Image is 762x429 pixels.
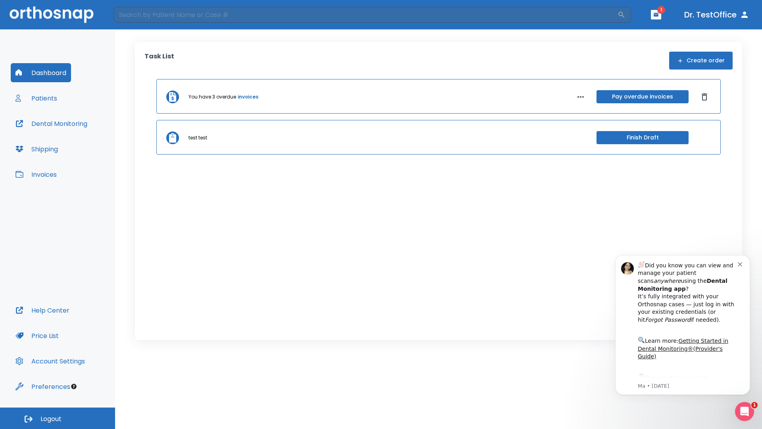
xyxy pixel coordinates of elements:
[669,52,733,70] button: Create order
[114,7,618,23] input: Search by Patient Name or Case #
[597,90,689,103] button: Pay overdue invoices
[11,377,75,396] button: Preferences
[698,91,711,103] button: Dismiss
[10,6,94,23] img: Orthosnap
[70,383,77,390] div: Tooltip anchor
[189,134,207,141] p: test test
[603,245,762,425] iframe: Intercom notifications message
[751,402,758,408] span: 1
[11,114,92,133] button: Dental Monitoring
[11,301,74,320] button: Help Center
[11,352,90,371] button: Account Settings
[144,52,174,70] p: Task List
[189,93,236,100] p: You have 3 overdue
[11,326,63,345] button: Price List
[11,139,63,158] button: Shipping
[11,89,62,108] button: Patients
[238,93,258,100] a: invoices
[735,402,754,421] iframe: Intercom live chat
[40,415,62,423] span: Logout
[11,165,62,184] button: Invoices
[681,8,752,22] button: Dr. TestOffice
[597,131,689,144] button: Finish Draft
[657,6,665,14] span: 1
[11,63,71,82] button: Dashboard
